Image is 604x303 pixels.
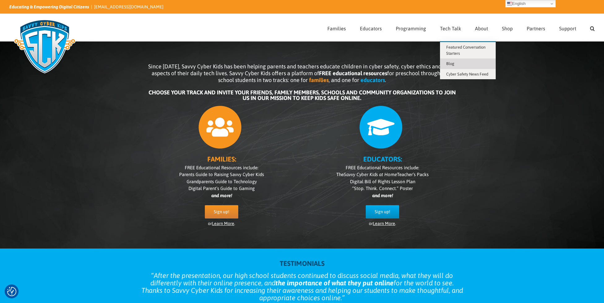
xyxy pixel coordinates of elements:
[207,155,236,163] b: FAMILIES:
[440,42,496,58] a: Featured Conversation Starters
[327,14,346,41] a: Families
[373,221,395,226] a: Learn More
[346,165,419,170] span: FREE Educational Resources include:
[327,26,346,31] span: Families
[446,72,488,76] span: Cyber Safety News Feed
[527,14,545,41] a: Partners
[352,186,413,191] span: “Stop. Think. Connect.” Poster
[179,172,264,177] span: Parents Guide to Raising Savvy Cyber Kids
[396,14,426,41] a: Programming
[212,221,234,226] a: Learn More
[446,61,454,66] span: Blog
[440,14,461,41] a: Tech Talk
[350,179,415,184] span: Digital Bill of Rights Lesson Plan
[7,287,16,296] img: Revisit consent button
[369,221,396,226] span: or .
[475,26,488,31] span: About
[9,15,80,77] img: Savvy Cyber Kids Logo
[205,205,238,219] a: Sign up!
[327,14,595,41] nav: Main Menu
[360,14,382,41] a: Educators
[185,165,258,170] span: FREE Educational Resources include:
[94,4,163,9] a: [EMAIL_ADDRESS][DOMAIN_NAME]
[372,193,393,198] i: and more!
[559,26,576,31] span: Support
[440,26,461,31] span: Tech Talk
[275,279,394,287] strong: the importance of what they put online
[363,155,402,163] b: EDUCATORS:
[7,287,16,296] button: Consent Preferences
[360,26,382,31] span: Educators
[475,14,488,41] a: About
[208,221,235,226] span: or .
[559,14,576,41] a: Support
[502,26,513,31] span: Shop
[329,77,359,83] span: , and one for
[211,193,232,198] i: and more!
[280,259,325,267] strong: TESTIMONIALS
[385,77,386,83] span: .
[214,209,229,214] span: Sign up!
[366,205,399,219] a: Sign up!
[360,77,385,83] b: educators
[527,26,545,31] span: Partners
[9,4,89,9] i: Educating & Empowering Digital Citizens
[187,179,257,184] span: Grandparents Guide to Technology
[344,172,397,177] i: Savvy Cyber Kids at Home
[319,70,387,76] b: FREE educational resources
[502,14,513,41] a: Shop
[507,1,512,6] img: en
[375,209,390,214] span: Sign up!
[590,14,595,41] a: Search
[440,69,496,80] a: Cyber Safety News Feed
[309,77,329,83] b: families
[188,186,255,191] span: Digital Parent’s Guide to Gaming
[148,63,456,83] span: Since [DATE], Savvy Cyber Kids has been helping parents and teachers educate children in cyber sa...
[149,89,456,101] b: CHOOSE YOUR TRACK AND INVITE YOUR FRIENDS, FAMILY MEMBERS, SCHOOLS AND COMMUNITY ORGANIZATIONS TO...
[396,26,426,31] span: Programming
[336,172,429,177] span: The Teacher’s Packs
[141,272,463,301] blockquote: After the presentation, our high school students continued to discuss social media, what they wil...
[446,45,485,56] span: Featured Conversation Starters
[440,58,496,69] a: Blog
